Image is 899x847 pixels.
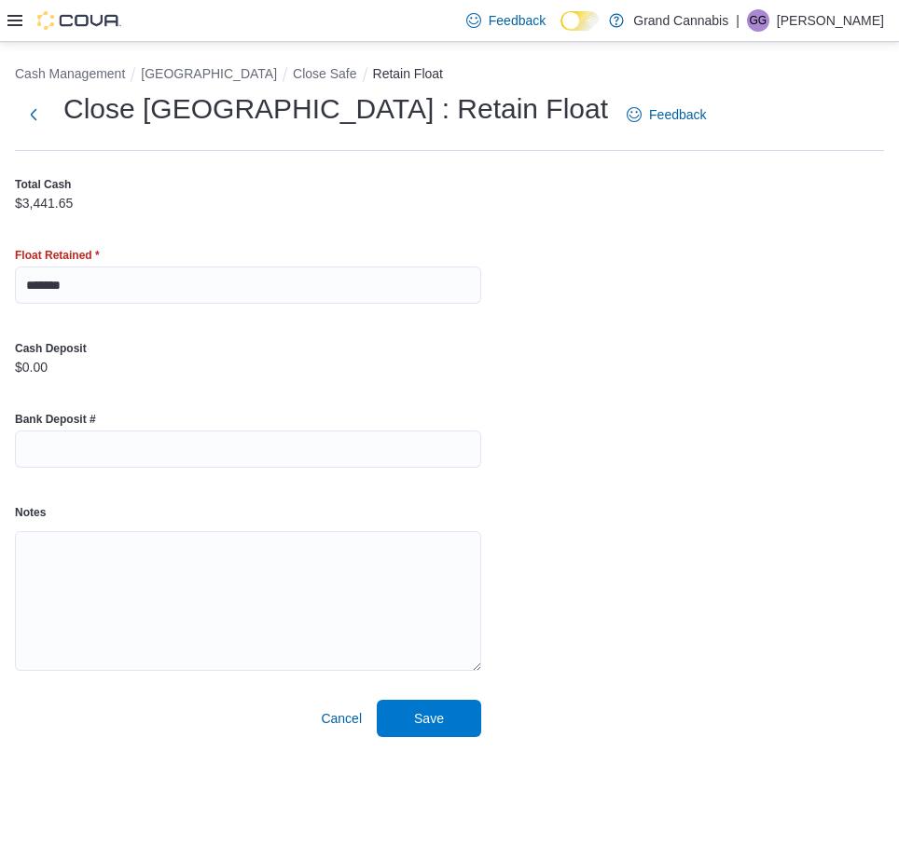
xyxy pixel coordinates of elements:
span: Feedback [649,105,706,124]
span: Feedback [489,11,546,30]
p: $0.00 [15,360,48,375]
span: Dark Mode [560,31,561,32]
a: Feedback [459,2,553,39]
label: Float Retained * [15,248,100,263]
p: | [736,9,740,32]
button: Cash Management [15,66,125,81]
a: Feedback [619,96,713,133]
button: Next [15,96,52,133]
div: Greg Gaudreau [747,9,769,32]
nav: An example of EuiBreadcrumbs [15,64,884,87]
label: Notes [15,505,46,520]
input: Dark Mode [560,11,600,31]
h1: Close [GEOGRAPHIC_DATA] : Retain Float [63,90,608,128]
button: Retain Float [373,66,443,81]
label: Bank Deposit # [15,412,96,427]
button: [GEOGRAPHIC_DATA] [141,66,277,81]
p: Grand Cannabis [633,9,728,32]
span: Save [414,709,444,728]
label: Cash Deposit [15,341,87,356]
img: Cova [37,11,121,30]
span: GG [750,9,768,32]
button: Save [377,700,481,737]
button: Cancel [313,700,369,737]
span: Cancel [321,709,362,728]
label: Total Cash [15,177,71,192]
p: [PERSON_NAME] [777,9,884,32]
p: $3,441.65 [15,196,73,211]
button: Close Safe [293,66,356,81]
